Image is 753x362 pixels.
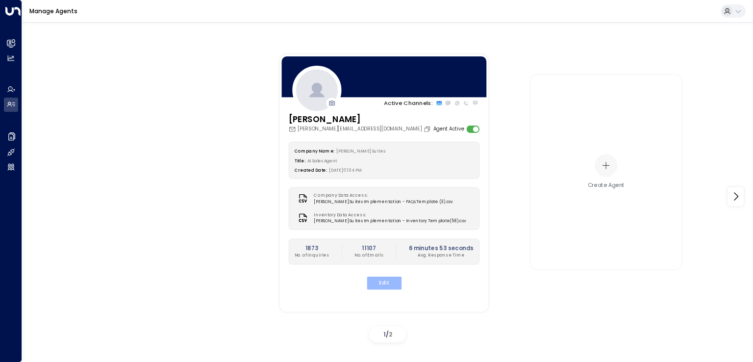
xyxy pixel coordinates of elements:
[294,148,334,153] label: Company Name:
[314,199,453,205] span: [PERSON_NAME] Suites Implementation - FAQs Template (3).csv
[588,181,625,189] div: Create Agent
[29,7,77,15] a: Manage Agents
[294,167,326,173] label: Created Date:
[336,148,385,153] span: [PERSON_NAME] Suites
[288,125,432,132] div: [PERSON_NAME][EMAIL_ADDRESS][DOMAIN_NAME]
[354,244,383,252] h2: 11107
[314,192,449,199] label: Company Data Access:
[408,252,473,259] p: Avg. Response Time
[389,330,392,338] span: 2
[314,212,462,218] label: Inventory Data Access:
[307,157,337,163] span: AI Sales Agent
[408,244,473,252] h2: 6 minutes 53 seconds
[383,330,386,338] span: 1
[369,326,406,342] div: /
[433,125,463,132] label: Agent Active
[294,157,305,163] label: Title:
[294,244,329,252] h2: 1873
[423,125,432,132] button: Copy
[384,99,432,107] p: Active Channels:
[314,218,466,225] span: [PERSON_NAME] Suites Implementation - Inventory Template(58).csv
[294,252,329,259] p: No. of Inquiries
[354,252,383,259] p: No. of Emails
[288,113,432,126] h3: [PERSON_NAME]
[329,167,362,173] span: [DATE] 01:04 PM
[366,277,401,289] button: Edit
